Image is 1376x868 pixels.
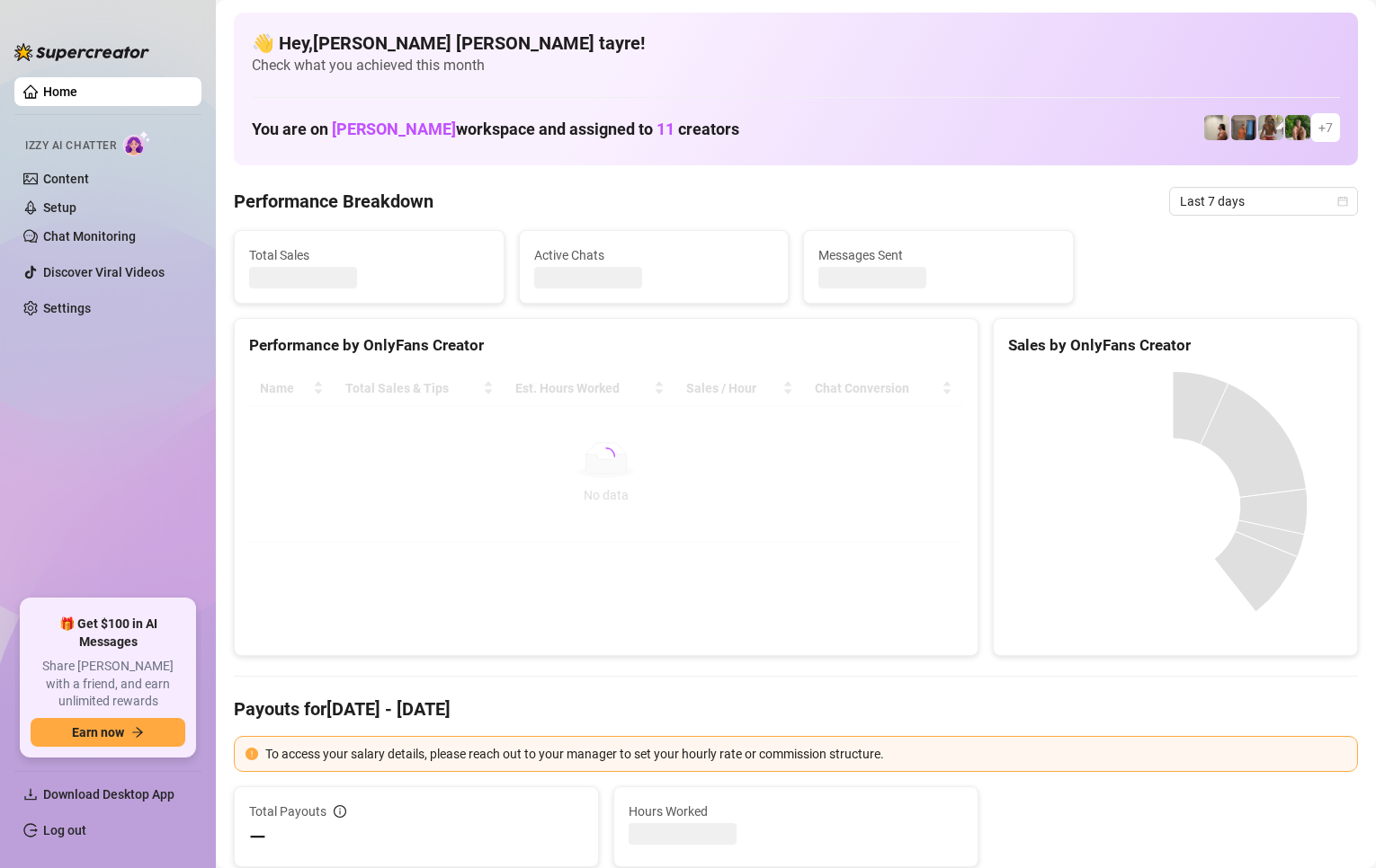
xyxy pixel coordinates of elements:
[534,245,774,265] span: Active Chats
[252,31,1340,56] h4: 👋 Hey, [PERSON_NAME] [PERSON_NAME] tayre !
[249,333,963,358] div: Performance by OnlyFans Creator
[43,301,91,315] a: Settings
[332,120,456,138] span: [PERSON_NAME]
[657,120,675,138] span: 11
[1204,115,1229,140] img: Ralphy
[23,787,38,802] span: download
[43,172,89,186] a: Content
[334,805,346,818] span: info-circle
[43,787,174,802] span: Download Desktop App
[246,748,258,760] span: exclamation-circle
[31,718,185,747] button: Earn nowarrow-right
[252,120,739,139] h1: You are on workspace and assigned to creators
[43,200,76,215] a: Setup
[1318,118,1333,137] span: + 7
[234,189,433,214] h4: Performance Breakdown
[252,56,1340,75] span: Check what you achieved this month
[249,802,326,821] span: Total Payouts
[629,802,963,821] span: Hours Worked
[43,265,165,279] a: Discover Viral Videos
[43,84,77,99] a: Home
[123,130,151,156] img: AI Chatter
[25,137,116,155] span: Izzy AI Chatter
[818,245,1059,265] span: Messages Sent
[597,447,615,465] span: loading
[1285,115,1310,140] img: Nathaniel
[1337,196,1348,207] span: calendar
[249,823,266,852] span: —
[1180,188,1347,215] span: Last 7 days
[265,744,1346,764] div: To access your salary details, please reach out to your manager to set your hourly rate or commis...
[234,696,1358,722] h4: Payouts for [DATE] - [DATE]
[43,823,86,837] a: Log out
[31,658,185,711] span: Share [PERSON_NAME] with a friend, and earn unlimited rewards
[131,726,144,739] span: arrow-right
[1258,115,1283,140] img: Nathaniel
[1008,333,1343,358] div: Sales by OnlyFans Creator
[1231,115,1256,140] img: Wayne
[14,43,149,61] img: logo-BBDzfeDw.svg
[72,725,124,740] span: Earn now
[31,616,185,651] span: 🎁 Get $100 in AI Messages
[249,245,489,265] span: Total Sales
[43,229,136,244] a: Chat Monitoring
